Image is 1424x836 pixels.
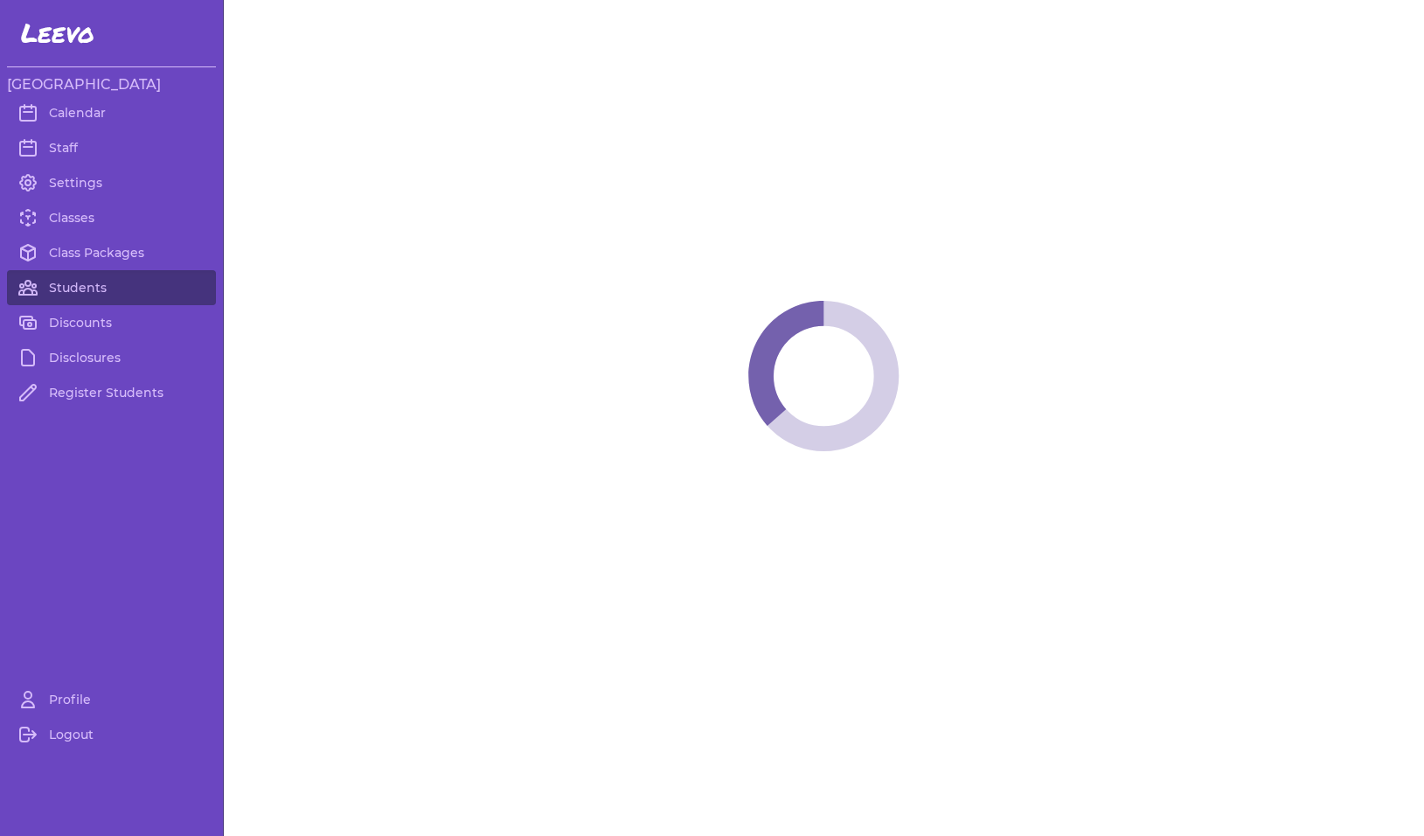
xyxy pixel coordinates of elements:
h3: [GEOGRAPHIC_DATA] [7,74,216,95]
a: Settings [7,165,216,200]
a: Disclosures [7,340,216,375]
a: Discounts [7,305,216,340]
a: Classes [7,200,216,235]
a: Logout [7,717,216,752]
a: Students [7,270,216,305]
a: Calendar [7,95,216,130]
a: Profile [7,682,216,717]
a: Staff [7,130,216,165]
a: Register Students [7,375,216,410]
span: Leevo [21,17,94,49]
a: Class Packages [7,235,216,270]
